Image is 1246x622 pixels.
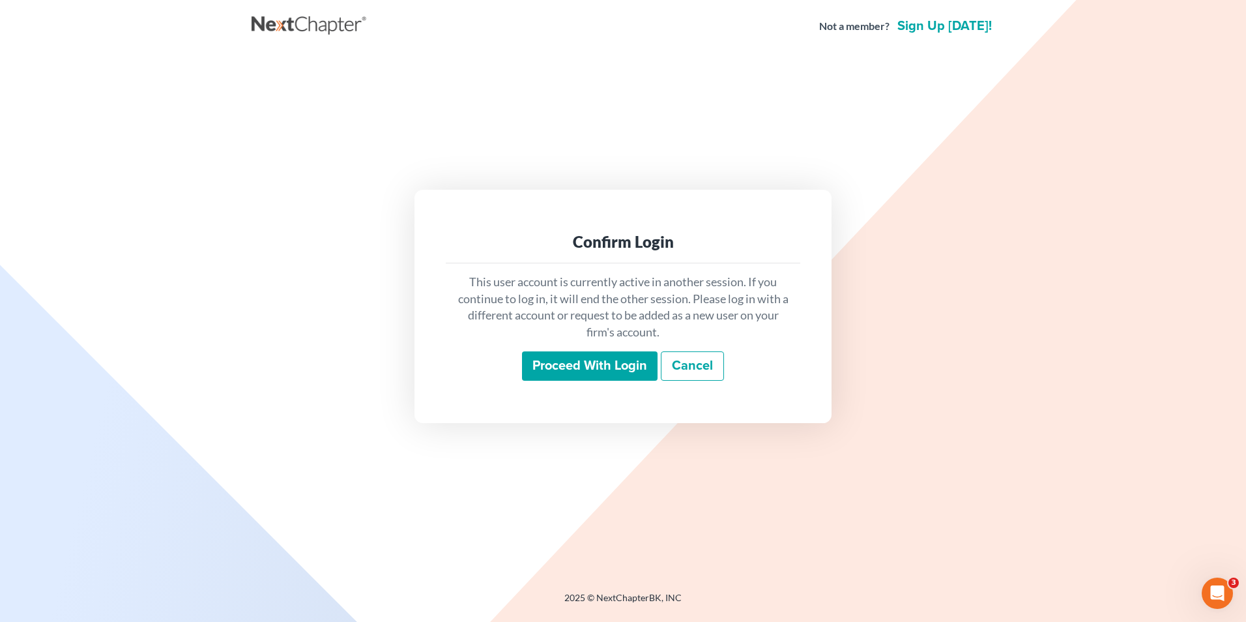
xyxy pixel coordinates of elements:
iframe: Intercom live chat [1202,578,1233,609]
div: Confirm Login [456,231,790,252]
input: Proceed with login [522,351,658,381]
p: This user account is currently active in another session. If you continue to log in, it will end ... [456,274,790,341]
strong: Not a member? [819,19,890,34]
a: Sign up [DATE]! [895,20,994,33]
a: Cancel [661,351,724,381]
div: 2025 © NextChapterBK, INC [252,591,994,615]
span: 3 [1228,578,1239,588]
